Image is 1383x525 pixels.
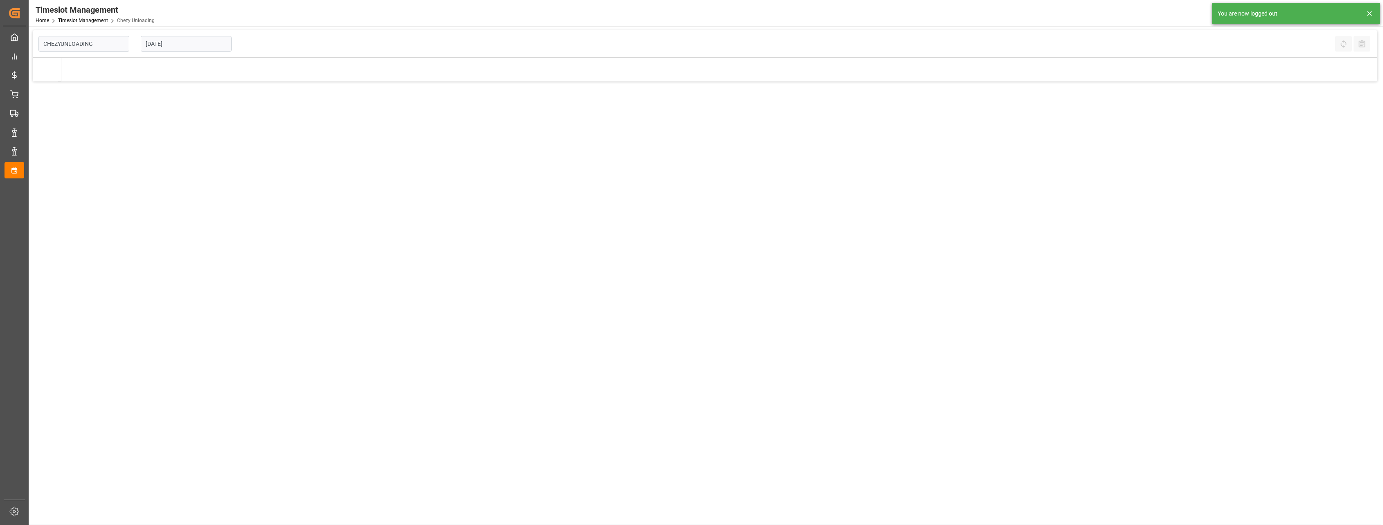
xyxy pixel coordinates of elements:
div: You are now logged out [1218,9,1358,18]
input: Type to search/select [38,36,129,52]
div: Timeslot Management [36,4,155,16]
a: Timeslot Management [58,18,108,23]
a: Home [36,18,49,23]
input: DD-MM-YYYY [141,36,232,52]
